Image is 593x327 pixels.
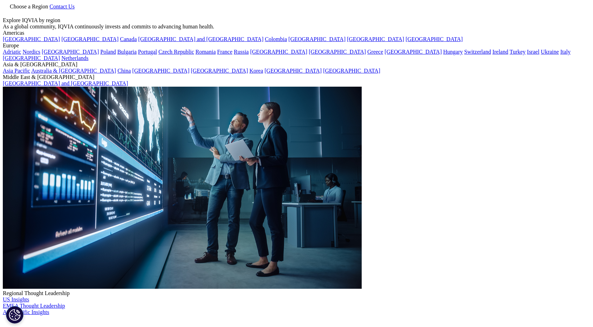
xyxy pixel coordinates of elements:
a: Switzerland [464,49,491,55]
a: Contact Us [49,4,75,9]
a: Ireland [492,49,508,55]
a: [GEOGRAPHIC_DATA] [265,68,322,74]
a: Poland [100,49,116,55]
a: France [217,49,233,55]
img: 2093_analyzing-data-using-big-screen-display-and-laptop.png [3,87,362,289]
a: [GEOGRAPHIC_DATA] [42,49,99,55]
a: Canada [120,36,137,42]
a: Adriatic [3,49,21,55]
a: Australia & [GEOGRAPHIC_DATA] [31,68,116,74]
a: Nordics [22,49,40,55]
a: [GEOGRAPHIC_DATA] [323,68,380,74]
a: Turkey [510,49,526,55]
a: [GEOGRAPHIC_DATA] [405,36,463,42]
a: Netherlands [61,55,88,61]
a: US Insights [3,296,29,302]
a: EMEA Thought Leadership [3,303,65,309]
span: Choose a Region [10,4,48,9]
a: Ukraine [541,49,559,55]
a: Greece [367,49,383,55]
a: [GEOGRAPHIC_DATA] [3,55,60,61]
a: [GEOGRAPHIC_DATA] [3,36,60,42]
a: Bulgaria [117,49,137,55]
div: Europe [3,42,590,49]
a: Korea [250,68,263,74]
a: [GEOGRAPHIC_DATA] [384,49,442,55]
div: Middle East & [GEOGRAPHIC_DATA] [3,74,590,80]
a: Russia [234,49,249,55]
a: Colombia [265,36,287,42]
div: Americas [3,30,590,36]
a: Italy [560,49,571,55]
a: [GEOGRAPHIC_DATA] [347,36,404,42]
div: Explore IQVIA by region [3,17,590,24]
div: Regional Thought Leadership [3,290,590,296]
a: Czech Republic [158,49,194,55]
a: [GEOGRAPHIC_DATA] [132,68,189,74]
a: Asia Pacific Insights [3,309,49,315]
a: Hungary [443,49,463,55]
div: Asia & [GEOGRAPHIC_DATA] [3,61,590,68]
button: Cookies Settings [6,306,23,323]
a: China [117,68,131,74]
a: [GEOGRAPHIC_DATA] [61,36,118,42]
a: [GEOGRAPHIC_DATA] [191,68,248,74]
img: IQVIA Healthcare Information Technology and Pharma Clinical Research Company [3,315,59,326]
a: Romania [196,49,216,55]
a: [GEOGRAPHIC_DATA] [250,49,307,55]
a: [GEOGRAPHIC_DATA] and [GEOGRAPHIC_DATA] [3,80,128,86]
a: [GEOGRAPHIC_DATA] [309,49,366,55]
a: Portugal [138,49,157,55]
a: [GEOGRAPHIC_DATA] [288,36,346,42]
div: As a global community, IQVIA continuously invests and commits to advancing human health. [3,24,590,30]
a: Israel [527,49,540,55]
a: [GEOGRAPHIC_DATA] and [GEOGRAPHIC_DATA] [138,36,263,42]
a: Asia Pacific [3,68,30,74]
